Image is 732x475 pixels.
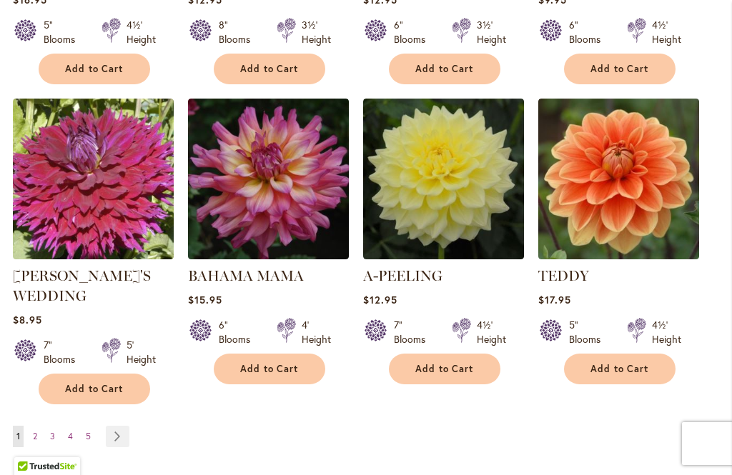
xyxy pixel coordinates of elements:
[415,363,474,375] span: Add to Cart
[39,374,150,404] button: Add to Cart
[219,18,259,46] div: 8" Blooms
[240,63,299,75] span: Add to Cart
[564,354,676,384] button: Add to Cart
[590,363,649,375] span: Add to Cart
[127,338,156,366] div: 5' Height
[363,99,524,259] img: A-Peeling
[652,318,681,346] div: 4½' Height
[302,318,331,346] div: 4' Height
[44,18,84,46] div: 5" Blooms
[538,267,589,284] a: TEDDY
[86,431,91,441] span: 5
[39,54,150,84] button: Add to Cart
[389,54,500,84] button: Add to Cart
[219,318,259,346] div: 6" Blooms
[65,63,124,75] span: Add to Cart
[50,431,55,441] span: 3
[64,426,76,447] a: 4
[188,249,349,262] a: Bahama Mama
[44,338,84,366] div: 7" Blooms
[394,18,435,46] div: 6" Blooms
[127,18,156,46] div: 4½' Height
[538,293,571,306] span: $17.95
[11,424,51,464] iframe: Launch Accessibility Center
[13,313,42,326] span: $8.95
[394,318,435,346] div: 7" Blooms
[569,318,610,346] div: 5" Blooms
[188,267,304,284] a: BAHAMA MAMA
[363,249,524,262] a: A-Peeling
[188,99,349,259] img: Bahama Mama
[363,293,397,306] span: $12.95
[389,354,500,384] button: Add to Cart
[13,99,174,259] img: Jennifer's Wedding
[302,18,331,46] div: 3½' Height
[477,18,506,46] div: 3½' Height
[68,431,73,441] span: 4
[188,293,222,306] span: $15.95
[590,63,649,75] span: Add to Cart
[569,18,610,46] div: 6" Blooms
[538,249,699,262] a: Teddy
[82,426,94,447] a: 5
[477,318,506,346] div: 4½' Height
[538,99,699,259] img: Teddy
[214,354,325,384] button: Add to Cart
[363,267,442,284] a: A-PEELING
[65,383,124,395] span: Add to Cart
[214,54,325,84] button: Add to Cart
[240,363,299,375] span: Add to Cart
[652,18,681,46] div: 4½' Height
[46,426,59,447] a: 3
[564,54,676,84] button: Add to Cart
[13,267,151,304] a: [PERSON_NAME]'S WEDDING
[13,249,174,262] a: Jennifer's Wedding
[415,63,474,75] span: Add to Cart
